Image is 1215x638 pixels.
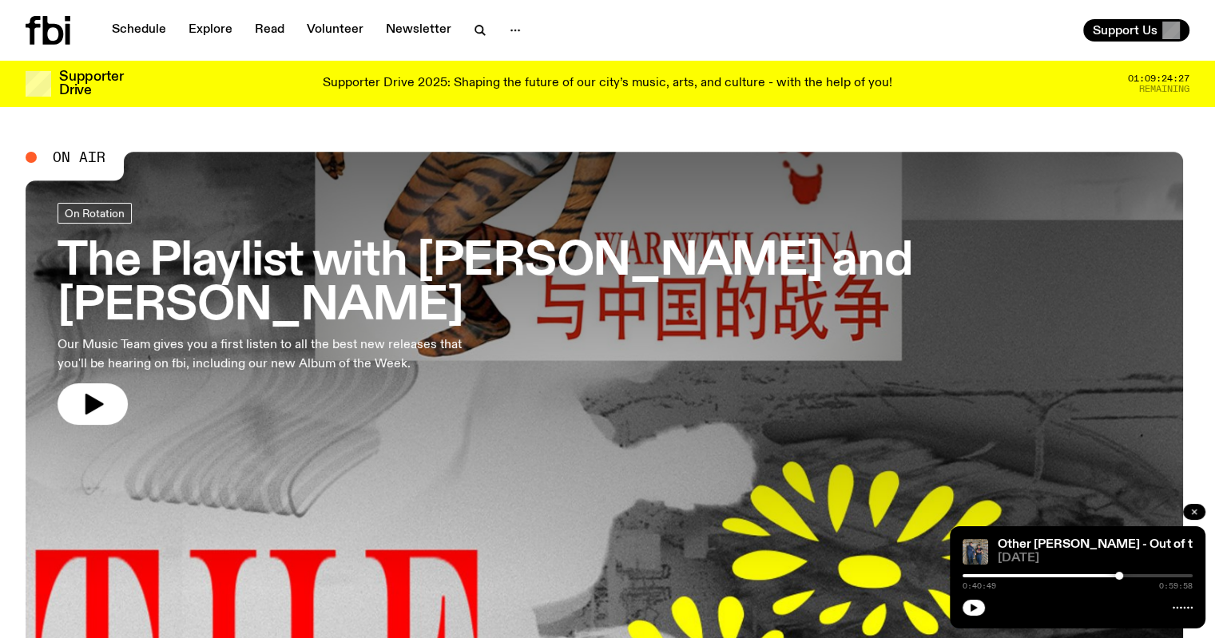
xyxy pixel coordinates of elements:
[65,207,125,219] span: On Rotation
[1093,23,1157,38] span: Support Us
[1139,85,1189,93] span: Remaining
[297,19,373,42] a: Volunteer
[963,582,996,590] span: 0:40:49
[323,77,892,91] p: Supporter Drive 2025: Shaping the future of our city’s music, arts, and culture - with the help o...
[58,335,467,374] p: Our Music Team gives you a first listen to all the best new releases that you'll be hearing on fb...
[102,19,176,42] a: Schedule
[59,70,123,97] h3: Supporter Drive
[58,203,1157,425] a: The Playlist with [PERSON_NAME] and [PERSON_NAME]Our Music Team gives you a first listen to all t...
[1083,19,1189,42] button: Support Us
[998,553,1193,565] span: [DATE]
[376,19,461,42] a: Newsletter
[963,539,988,565] img: Matt Do & Other Joe
[245,19,294,42] a: Read
[1128,74,1189,83] span: 01:09:24:27
[58,203,132,224] a: On Rotation
[1159,582,1193,590] span: 0:59:58
[179,19,242,42] a: Explore
[58,240,1157,329] h3: The Playlist with [PERSON_NAME] and [PERSON_NAME]
[53,150,105,164] span: On Air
